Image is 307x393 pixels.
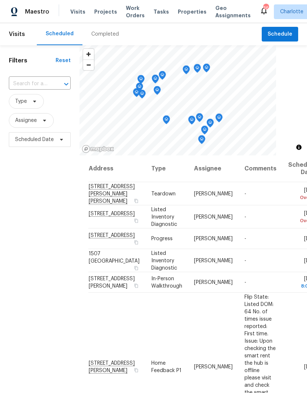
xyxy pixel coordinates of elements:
span: Geo Assignments [215,4,251,19]
span: Scheduled Date [15,136,54,143]
span: [PERSON_NAME] [194,280,233,285]
button: Copy Address [133,217,140,224]
span: 1507 [GEOGRAPHIC_DATA] [89,251,140,263]
button: Open [61,79,71,89]
span: Charlotte [280,8,303,15]
span: [PERSON_NAME] [194,258,233,263]
div: Map marker [207,119,214,130]
span: Projects [94,8,117,15]
div: Map marker [133,88,140,100]
span: - [244,280,246,285]
button: Copy Address [133,367,140,373]
span: Assignee [15,117,37,124]
span: Toggle attribution [297,143,301,151]
div: Map marker [196,113,203,125]
span: Listed Inventory Diagnostic [151,250,177,270]
span: Schedule [268,30,292,39]
span: - [244,236,246,241]
span: Work Orders [126,4,145,19]
span: Visits [70,8,85,15]
div: Map marker [138,90,146,101]
span: Tasks [153,9,169,14]
th: Comments [239,155,282,182]
span: Visits [9,26,25,42]
span: - [244,214,246,219]
span: Maestro [25,8,49,15]
div: Map marker [194,64,201,75]
div: Map marker [163,115,170,127]
button: Toggle attribution [294,143,303,152]
button: Copy Address [133,239,140,246]
div: Map marker [203,64,210,75]
div: Map marker [201,126,208,137]
span: [STREET_ADDRESS][PERSON_NAME] [89,276,135,289]
input: Search for an address... [9,78,50,90]
div: Map marker [188,116,195,127]
span: Home Feedback P1 [151,360,181,373]
div: Map marker [183,65,190,77]
button: Copy Address [133,197,140,204]
span: [PERSON_NAME] [194,214,233,219]
div: 36 [263,4,268,12]
button: Zoom in [83,49,94,60]
th: Type [145,155,188,182]
span: Listed Inventory Diagnostic [151,207,177,227]
div: Completed [91,30,119,38]
span: Teardown [151,191,176,196]
a: Mapbox homepage [82,145,114,153]
span: [PERSON_NAME] [194,236,233,241]
span: Type [15,98,27,105]
button: Zoom out [83,60,94,70]
span: - [244,258,246,263]
div: Map marker [136,83,143,94]
div: Map marker [152,75,159,86]
div: Map marker [137,75,145,86]
div: Map marker [153,86,161,97]
div: Scheduled [46,30,74,37]
button: Schedule [262,27,298,42]
span: Progress [151,236,173,241]
h1: Filters [9,57,56,64]
span: Properties [178,8,207,15]
span: In-Person Walkthrough [151,276,182,289]
th: Assignee [188,155,239,182]
span: [PERSON_NAME] [194,364,233,369]
canvas: Map [80,45,276,155]
span: - [244,191,246,196]
span: [PERSON_NAME] [194,191,233,196]
th: Address [88,155,145,182]
div: Map marker [198,135,205,147]
button: Copy Address [133,264,140,271]
div: Map marker [159,71,166,82]
div: Reset [56,57,71,64]
div: Map marker [215,113,223,125]
button: Copy Address [133,282,140,289]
